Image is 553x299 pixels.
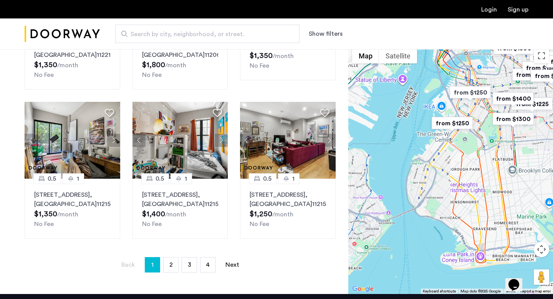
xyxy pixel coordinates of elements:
[215,134,228,147] button: Next apartment
[142,72,162,78] span: No Fee
[25,20,100,48] img: logo
[481,7,497,13] a: Login
[250,210,272,218] span: $1,250
[165,62,186,68] sub: /month
[34,190,111,209] p: [STREET_ADDRESS] 11215
[534,242,549,257] button: Map camera controls
[490,90,537,107] div: from $1400
[132,102,228,179] img: dc6efc1f-24ba-4395-9182-45437e21be9a_638935027139041427.jpeg
[48,174,56,183] span: 0.5
[25,102,120,179] img: dc6efc1f-24ba-4395-9182-45437e21be9a_638935026598234803.jpeg
[520,289,551,294] a: Report a map error
[352,48,379,63] button: Show street map
[323,134,336,147] button: Next apartment
[25,134,38,147] button: Previous apartment
[25,179,120,239] a: 0.51[STREET_ADDRESS], [GEOGRAPHIC_DATA]11215No Fee
[273,53,294,59] sub: /month
[505,289,515,294] a: Terms (opens in new tab)
[115,25,300,43] input: Apartment Search
[240,134,253,147] button: Previous apartment
[225,257,240,272] a: Next
[263,174,272,183] span: 0.5
[142,210,165,218] span: $1,400
[132,179,228,239] a: 0.51[STREET_ADDRESS], [GEOGRAPHIC_DATA]11215No Fee
[429,115,476,132] div: from $1250
[240,102,336,179] img: dc6efc1f-24ba-4395-9182-45437e21be9a_638935024713250642.jpeg
[34,221,54,227] span: No Fee
[272,211,293,218] sub: /month
[505,268,530,291] iframe: chat widget
[57,211,78,218] sub: /month
[34,61,57,69] span: $1,350
[25,20,120,90] a: 0.51[STREET_ADDRESS][PERSON_NAME], [GEOGRAPHIC_DATA]11221No Fee
[188,262,191,268] span: 3
[350,284,376,294] a: Open this area in Google Maps (opens a new window)
[156,174,164,183] span: 0.5
[240,179,336,239] a: 0.51[STREET_ADDRESS], [GEOGRAPHIC_DATA]11215No Fee
[57,62,78,68] sub: /month
[131,30,278,39] span: Search by city, neighborhood, or street.
[169,262,173,268] span: 2
[250,190,326,209] p: [STREET_ADDRESS] 11215
[142,190,219,209] p: [STREET_ADDRESS] 11215
[165,211,186,218] sub: /month
[250,63,269,69] span: No Fee
[25,20,100,48] a: Cazamio Logo
[490,110,537,128] div: from $1300
[460,289,501,293] span: Map data ©2025 Google
[240,20,336,80] a: 0.51[STREET_ADDRESS], [GEOGRAPHIC_DATA]11215No Fee
[121,262,135,268] span: Back
[250,221,269,227] span: No Fee
[508,7,528,13] a: Registration
[132,134,146,147] button: Previous apartment
[142,61,165,69] span: $1,800
[309,29,343,38] button: Show or hide filters
[185,174,187,183] span: 1
[423,289,456,294] button: Keyboard shortcuts
[34,72,54,78] span: No Fee
[77,174,79,183] span: 1
[142,221,162,227] span: No Fee
[151,259,154,271] span: 1
[447,84,494,101] div: from $1250
[379,48,417,63] button: Show satellite imagery
[534,48,549,63] button: Toggle fullscreen view
[132,20,228,90] a: 0.51[STREET_ADDRESS][PERSON_NAME], [GEOGRAPHIC_DATA]11206No Fee
[534,269,549,285] button: Drag Pegman onto the map to open Street View
[206,262,210,268] span: 4
[350,284,376,294] img: Google
[250,52,273,60] span: $1,350
[292,174,295,183] span: 1
[34,210,57,218] span: $1,350
[25,257,336,272] nav: Pagination
[107,134,120,147] button: Next apartment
